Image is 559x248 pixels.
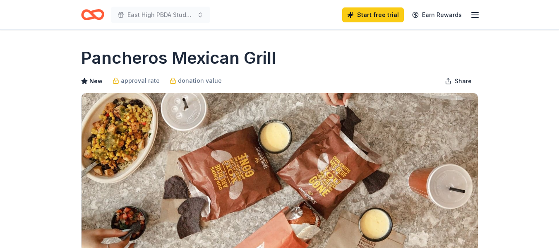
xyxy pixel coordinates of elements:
[111,7,210,23] button: East High PBDA Students Incentives/Rewards
[342,7,404,22] a: Start free trial
[121,76,160,86] span: approval rate
[455,76,472,86] span: Share
[407,7,467,22] a: Earn Rewards
[170,76,222,86] a: donation value
[81,5,104,24] a: Home
[113,76,160,86] a: approval rate
[81,46,276,70] h1: Pancheros Mexican Grill
[127,10,194,20] span: East High PBDA Students Incentives/Rewards
[438,73,478,89] button: Share
[89,76,103,86] span: New
[178,76,222,86] span: donation value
